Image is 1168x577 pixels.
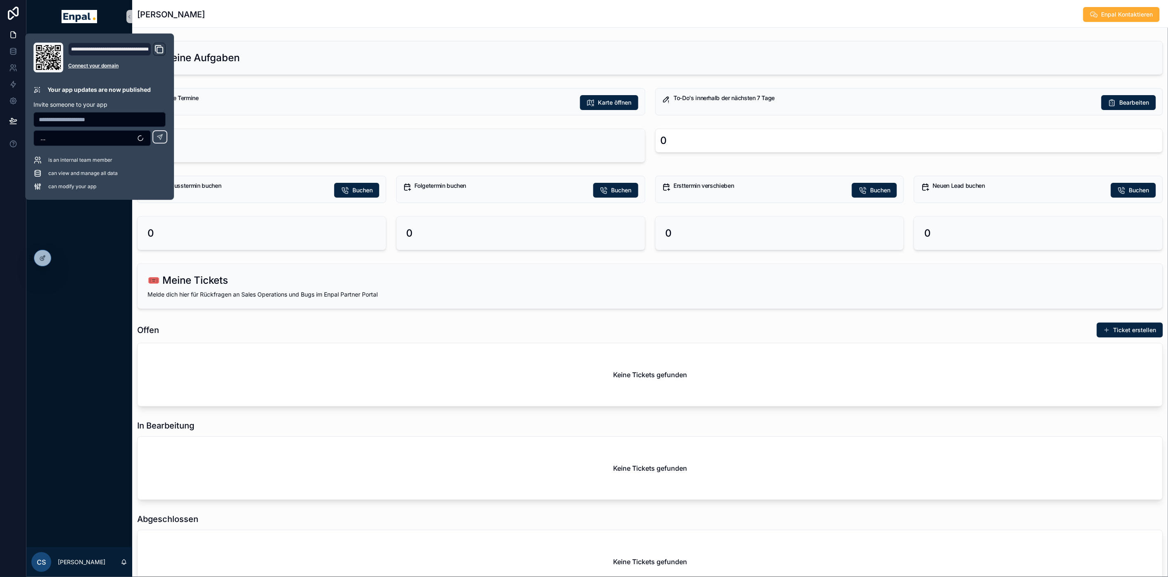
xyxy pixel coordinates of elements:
[613,557,687,567] h2: Keine Tickets gefunden
[137,420,194,431] h1: In Bearbeitung
[1101,95,1156,110] button: Bearbeiten
[147,291,378,298] span: Melde dich hier für Rückfragen an Sales Operations und Bugs im Enpal Partner Portal
[48,170,118,177] span: can view and manage all data
[48,183,96,190] span: can modify your app
[666,227,672,240] h2: 0
[613,463,687,473] h2: Keine Tickets gefunden
[62,10,97,23] img: App logo
[1129,186,1149,194] span: Buchen
[611,186,632,194] span: Buchen
[661,134,667,147] div: 0
[48,157,112,163] span: is an internal team member
[580,95,638,110] button: Karte öffnen
[1120,98,1149,107] span: Bearbeiten
[147,227,154,240] h2: 0
[58,558,105,566] p: [PERSON_NAME]
[593,183,638,198] button: Buchen
[26,33,132,213] div: scrollable content
[1111,183,1156,198] button: Buchen
[147,51,240,65] h2: 📝 Meine Aufgaben
[415,183,587,189] h5: Folgetermin buchen
[147,274,228,287] h2: 🎟️ Meine Tickets
[156,183,328,189] h5: Abschlusstermin buchen
[852,183,897,198] button: Buchen
[1101,10,1153,19] span: Enpal Kontaktieren
[352,186,373,194] span: Buchen
[924,227,931,240] h2: 0
[1083,7,1160,22] button: Enpal Kontaktieren
[598,98,632,107] span: Karte öffnen
[68,43,166,72] div: Domain and Custom Link
[1097,323,1163,338] button: Ticket erstellen
[334,183,379,198] button: Buchen
[33,101,166,109] p: Invite someone to your app
[674,95,1095,101] h5: To-Do's innerhalb der nächsten 7 Tage
[156,95,573,101] h5: Heutige Termine
[40,134,45,142] span: ...
[33,130,151,146] button: Select Button
[613,370,687,380] h2: Keine Tickets gefunden
[674,183,846,189] h5: Ersttermin verschieben
[407,227,413,240] h2: 0
[68,62,166,69] a: Connect your domain
[37,557,46,567] span: CS
[137,324,159,336] h1: Offen
[137,513,198,525] h1: Abgeschlossen
[48,86,151,94] p: Your app updates are now published
[137,9,205,20] h1: [PERSON_NAME]
[932,183,1104,189] h5: Neuen Lead buchen
[870,186,890,194] span: Buchen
